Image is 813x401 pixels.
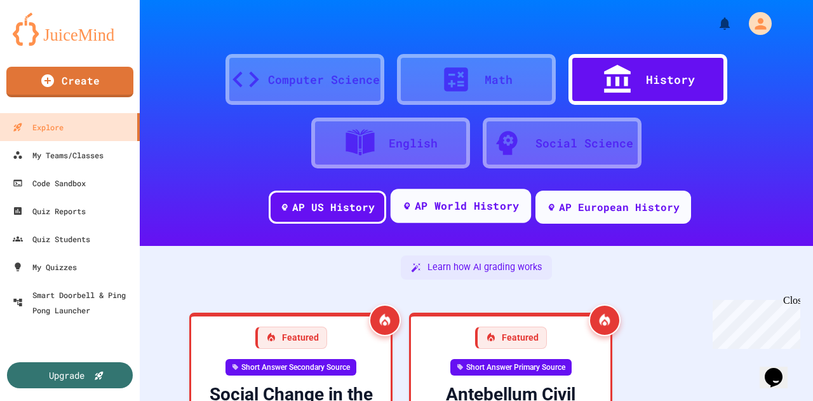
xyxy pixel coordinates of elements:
[389,135,438,152] div: English
[535,135,633,152] div: Social Science
[268,71,380,88] div: Computer Science
[559,200,680,215] div: AP European History
[760,350,800,388] iframe: chat widget
[736,9,775,38] div: My Account
[13,147,104,163] div: My Teams/Classes
[255,327,327,349] div: Featured
[485,71,513,88] div: Math
[13,119,64,135] div: Explore
[13,231,90,247] div: Quiz Students
[5,5,88,81] div: Chat with us now!Close
[13,259,77,275] div: My Quizzes
[475,327,547,349] div: Featured
[13,175,86,191] div: Code Sandbox
[694,13,736,34] div: My Notifications
[708,295,800,349] iframe: chat widget
[13,203,86,219] div: Quiz Reports
[292,200,375,215] div: AP US History
[427,261,542,275] span: Learn how AI grading works
[49,369,84,382] div: Upgrade
[13,13,127,46] img: logo-orange.svg
[414,198,519,214] div: AP World History
[646,71,695,88] div: History
[225,359,356,376] div: Short Answer Secondary Source
[6,67,133,97] a: Create
[450,359,572,376] div: Short Answer Primary Source
[13,287,135,318] div: Smart Doorbell & Ping Pong Launcher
